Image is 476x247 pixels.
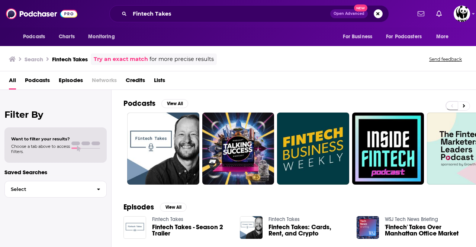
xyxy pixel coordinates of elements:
[123,202,154,212] h2: Episodes
[123,99,188,108] a: PodcastsView All
[338,30,382,44] button: open menu
[330,9,368,18] button: Open AdvancedNew
[385,224,464,237] a: 'Fintech' Takes Over Manhattan Office Market
[4,109,107,120] h2: Filter By
[454,6,470,22] span: Logged in as MXA_Team
[11,136,70,142] span: Want to filter your results?
[161,99,188,108] button: View All
[160,203,187,212] button: View All
[334,12,364,16] span: Open Advanced
[130,8,330,20] input: Search podcasts, credits, & more...
[23,32,45,42] span: Podcasts
[268,224,348,237] a: Fintech Takes: Cards, Rent, and Crypto
[149,55,214,64] span: for more precise results
[381,30,432,44] button: open menu
[18,30,55,44] button: open menu
[385,216,438,222] a: WSJ Tech News Briefing
[6,7,77,21] img: Podchaser - Follow, Share and Rate Podcasts
[92,74,117,90] span: Networks
[357,216,379,239] img: 'Fintech' Takes Over Manhattan Office Market
[354,4,367,12] span: New
[54,30,79,44] a: Charts
[5,187,91,192] span: Select
[25,56,43,63] h3: Search
[240,216,263,239] img: Fintech Takes: Cards, Rent, and Crypto
[83,30,124,44] button: open menu
[427,56,464,62] button: Send feedback
[4,169,107,176] p: Saved Searches
[123,99,155,108] h2: Podcasts
[154,74,165,90] a: Lists
[123,216,146,239] img: Fintech Takes - Season 2 Trailer
[386,32,422,42] span: For Podcasters
[431,30,458,44] button: open menu
[268,216,300,222] a: Fintech Takes
[4,181,107,198] button: Select
[94,55,148,64] a: Try an exact match
[52,56,88,63] h3: Fintech Takes
[11,144,70,154] span: Choose a tab above to access filters.
[126,74,145,90] a: Credits
[152,216,183,222] a: Fintech Takes
[123,202,187,212] a: EpisodesView All
[454,6,470,22] button: Show profile menu
[152,224,231,237] a: Fintech Takes - Season 2 Trailer
[25,74,50,90] a: Podcasts
[9,74,16,90] a: All
[415,7,427,20] a: Show notifications dropdown
[109,5,389,22] div: Search podcasts, credits, & more...
[436,32,449,42] span: More
[454,6,470,22] img: User Profile
[59,32,75,42] span: Charts
[88,32,115,42] span: Monitoring
[343,32,372,42] span: For Business
[433,7,445,20] a: Show notifications dropdown
[59,74,83,90] a: Episodes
